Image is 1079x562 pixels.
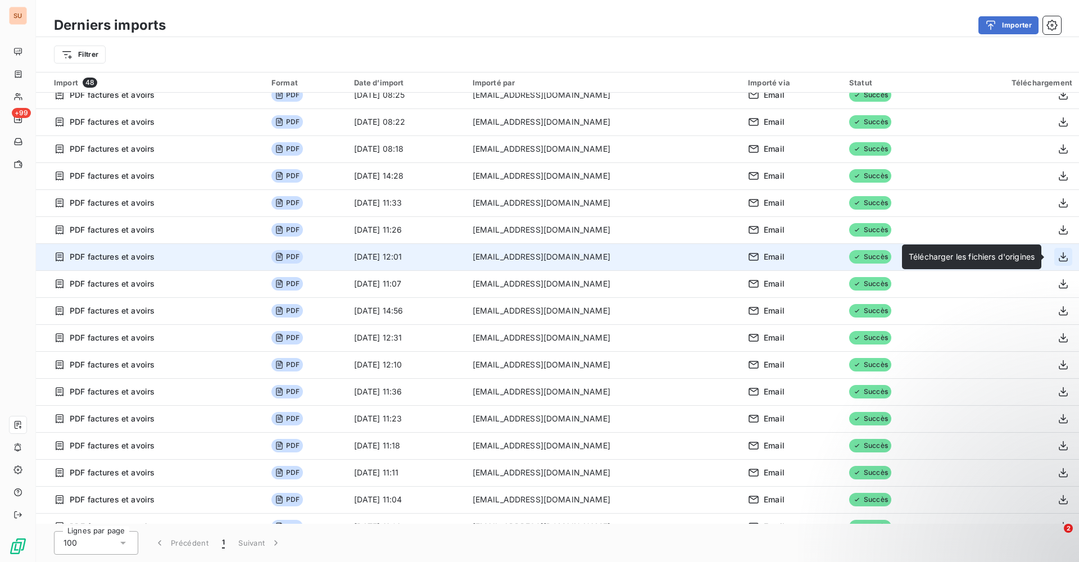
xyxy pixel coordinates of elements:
[271,466,303,479] span: PDF
[764,521,785,532] span: Email
[271,115,303,129] span: PDF
[849,493,891,506] span: Succès
[347,297,466,324] td: [DATE] 14:56
[70,521,155,532] span: PDF factures et avoirs
[764,386,785,397] span: Email
[70,251,155,262] span: PDF factures et avoirs
[9,537,27,555] img: Logo LeanPay
[764,89,785,101] span: Email
[70,278,155,289] span: PDF factures et avoirs
[764,278,785,289] span: Email
[466,432,742,459] td: [EMAIL_ADDRESS][DOMAIN_NAME]
[849,358,891,371] span: Succès
[466,243,742,270] td: [EMAIL_ADDRESS][DOMAIN_NAME]
[347,270,466,297] td: [DATE] 11:07
[70,143,155,155] span: PDF factures et avoirs
[271,169,303,183] span: PDF
[347,216,466,243] td: [DATE] 11:26
[347,243,466,270] td: [DATE] 12:01
[849,142,891,156] span: Succès
[909,252,1035,261] span: Télécharger les fichiers d'origines
[764,440,785,451] span: Email
[347,459,466,486] td: [DATE] 11:11
[466,351,742,378] td: [EMAIL_ADDRESS][DOMAIN_NAME]
[347,378,466,405] td: [DATE] 11:36
[466,108,742,135] td: [EMAIL_ADDRESS][DOMAIN_NAME]
[54,46,106,64] button: Filtrer
[70,359,155,370] span: PDF factures et avoirs
[466,324,742,351] td: [EMAIL_ADDRESS][DOMAIN_NAME]
[1041,524,1068,551] iframe: Intercom live chat
[271,412,303,425] span: PDF
[54,78,258,88] div: Import
[271,520,303,533] span: PDF
[271,88,303,102] span: PDF
[849,385,891,398] span: Succès
[83,78,97,88] span: 48
[466,189,742,216] td: [EMAIL_ADDRESS][DOMAIN_NAME]
[849,466,891,479] span: Succès
[1064,524,1073,533] span: 2
[849,412,891,425] span: Succès
[849,169,891,183] span: Succès
[271,250,303,264] span: PDF
[70,386,155,397] span: PDF factures et avoirs
[466,270,742,297] td: [EMAIL_ADDRESS][DOMAIN_NAME]
[466,513,742,540] td: [EMAIL_ADDRESS][DOMAIN_NAME]
[347,351,466,378] td: [DATE] 12:10
[222,537,225,549] span: 1
[271,385,303,398] span: PDF
[347,432,466,459] td: [DATE] 11:18
[764,413,785,424] span: Email
[764,332,785,343] span: Email
[849,88,891,102] span: Succès
[473,78,735,87] div: Importé par
[466,486,742,513] td: [EMAIL_ADDRESS][DOMAIN_NAME]
[354,78,459,87] div: Date d’import
[764,467,785,478] span: Email
[466,162,742,189] td: [EMAIL_ADDRESS][DOMAIN_NAME]
[764,170,785,182] span: Email
[347,405,466,432] td: [DATE] 11:23
[466,81,742,108] td: [EMAIL_ADDRESS][DOMAIN_NAME]
[849,331,891,345] span: Succès
[849,439,891,452] span: Succès
[271,358,303,371] span: PDF
[271,331,303,345] span: PDF
[466,297,742,324] td: [EMAIL_ADDRESS][DOMAIN_NAME]
[849,223,891,237] span: Succès
[466,405,742,432] td: [EMAIL_ADDRESS][DOMAIN_NAME]
[950,78,1072,87] div: Téléchargement
[764,494,785,505] span: Email
[70,440,155,451] span: PDF factures et avoirs
[64,537,77,549] span: 100
[764,197,785,209] span: Email
[70,224,155,235] span: PDF factures et avoirs
[764,116,785,128] span: Email
[70,170,155,182] span: PDF factures et avoirs
[70,305,155,316] span: PDF factures et avoirs
[764,359,785,370] span: Email
[849,78,937,87] div: Statut
[215,531,232,555] button: 1
[466,378,742,405] td: [EMAIL_ADDRESS][DOMAIN_NAME]
[849,277,891,291] span: Succès
[54,15,166,35] h3: Derniers imports
[466,216,742,243] td: [EMAIL_ADDRESS][DOMAIN_NAME]
[764,224,785,235] span: Email
[70,116,155,128] span: PDF factures et avoirs
[271,223,303,237] span: PDF
[347,108,466,135] td: [DATE] 08:22
[271,439,303,452] span: PDF
[271,304,303,318] span: PDF
[466,135,742,162] td: [EMAIL_ADDRESS][DOMAIN_NAME]
[70,467,155,478] span: PDF factures et avoirs
[347,81,466,108] td: [DATE] 08:25
[849,196,891,210] span: Succès
[70,89,155,101] span: PDF factures et avoirs
[764,143,785,155] span: Email
[347,162,466,189] td: [DATE] 14:28
[271,493,303,506] span: PDF
[70,413,155,424] span: PDF factures et avoirs
[854,453,1079,532] iframe: Intercom notifications message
